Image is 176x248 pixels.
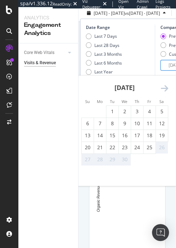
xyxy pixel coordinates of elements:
[24,21,72,37] div: Engagement Analytics
[94,141,106,153] td: Choose Monday, April 21, 2025 as your check-in date. It’s available.
[119,120,131,127] div: 9
[84,7,169,19] button: [DATE] - [DATE]vs[DATE] - [DATE]
[94,129,106,141] td: Choose Monday, April 14, 2025 as your check-in date. It’s available.
[161,84,168,93] div: Move forward to switch to the next month.
[86,33,122,39] div: Last 7 Days
[94,156,106,163] div: 28
[81,153,94,165] td: Not available. Sunday, April 27, 2025
[143,141,156,153] td: Choose Friday, April 25, 2025 as your check-in date. It’s available.
[94,132,106,139] div: 14
[24,59,73,67] a: Visits & Revenue
[24,59,56,67] div: Visits & Revenue
[106,108,118,115] div: 1
[119,144,131,151] div: 23
[106,141,118,153] td: Choose Tuesday, April 22, 2025 as your check-in date. It’s available.
[110,99,115,104] small: Tu
[143,132,156,139] div: 18
[86,24,153,30] div: Date Range
[82,156,94,163] div: 27
[125,10,160,16] span: vs [DATE] - [DATE]
[131,105,143,117] td: Choose Thursday, April 3, 2025 as your check-in date. It’s available.
[94,153,106,165] td: Not available. Monday, April 28, 2025
[143,117,156,129] td: Choose Friday, April 11, 2025 as your check-in date. It’s available.
[156,141,168,153] td: Not available. Saturday, April 26, 2025
[156,105,168,117] td: Choose Saturday, April 5, 2025 as your check-in date. It’s available.
[82,144,94,151] div: 20
[85,99,90,104] small: Su
[81,117,94,129] td: Choose Sunday, April 6, 2025 as your check-in date. It’s available.
[131,132,143,139] div: 17
[147,99,151,104] small: Fr
[106,144,118,151] div: 22
[106,153,118,165] td: Not available. Tuesday, April 29, 2025
[81,141,94,153] td: Choose Sunday, April 20, 2025 as your check-in date. It’s available.
[156,129,168,141] td: Choose Saturday, April 19, 2025 as your check-in date. It’s available.
[135,99,139,104] small: Th
[24,49,54,56] div: Core Web Vitals
[156,144,168,151] div: 26
[53,1,72,7] div: ReadOnly:
[94,51,122,57] div: Last 3 Months
[106,120,118,127] div: 8
[106,117,118,129] td: Choose Tuesday, April 8, 2025 as your check-in date. It’s available.
[152,224,169,241] div: Open Intercom Messenger
[119,156,131,163] div: 30
[118,129,131,141] td: Choose Wednesday, April 16, 2025 as your check-in date. It’s available.
[156,120,168,127] div: 12
[86,69,122,75] div: Last Year
[82,120,94,127] div: 6
[156,108,168,115] div: 5
[94,117,106,129] td: Choose Monday, April 7, 2025 as your check-in date. It’s available.
[131,108,143,115] div: 3
[94,120,106,127] div: 7
[106,132,118,139] div: 15
[106,129,118,141] td: Choose Tuesday, April 15, 2025 as your check-in date. It’s available.
[106,156,118,163] div: 29
[118,105,131,117] td: Choose Wednesday, April 2, 2025 as your check-in date. It’s available.
[159,99,164,104] small: Sa
[131,141,143,153] td: Choose Thursday, April 24, 2025 as your check-in date. It’s available.
[94,69,113,75] div: Last Year
[143,129,156,141] td: Choose Friday, April 18, 2025 as your check-in date. It’s available.
[143,105,156,117] td: Choose Friday, April 4, 2025 as your check-in date. It’s available.
[94,144,106,151] div: 21
[143,120,156,127] div: 11
[96,184,100,212] text: Organic Revenue
[81,129,94,141] td: Choose Sunday, April 13, 2025 as your check-in date. It’s available.
[86,60,122,66] div: Last 6 Months
[143,108,156,115] div: 4
[82,132,94,139] div: 13
[94,60,122,66] div: Last 6 Months
[143,144,156,151] div: 25
[131,120,143,127] div: 10
[118,153,131,165] td: Not available. Wednesday, April 30, 2025
[86,42,122,48] div: Last 28 Days
[106,105,118,117] td: Choose Tuesday, April 1, 2025 as your check-in date. It’s available.
[119,132,131,139] div: 16
[24,14,72,21] div: Analytics
[24,49,66,56] a: Core Web Vitals
[156,132,168,139] div: 19
[119,108,131,115] div: 2
[94,33,117,39] div: Last 7 Days
[115,83,135,92] strong: [DATE]
[122,99,127,104] small: We
[86,51,122,57] div: Last 3 Months
[118,141,131,153] td: Choose Wednesday, April 23, 2025 as your check-in date. It’s available.
[156,117,168,129] td: Choose Saturday, April 12, 2025 as your check-in date. It’s available.
[131,117,143,129] td: Choose Thursday, April 10, 2025 as your check-in date. It’s available.
[131,129,143,141] td: Choose Thursday, April 17, 2025 as your check-in date. It’s available.
[131,144,143,151] div: 24
[94,42,119,48] div: Last 28 Days
[97,99,103,104] small: Mo
[118,117,131,129] td: Choose Wednesday, April 9, 2025 as your check-in date. It’s available.
[94,10,125,16] span: [DATE] - [DATE]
